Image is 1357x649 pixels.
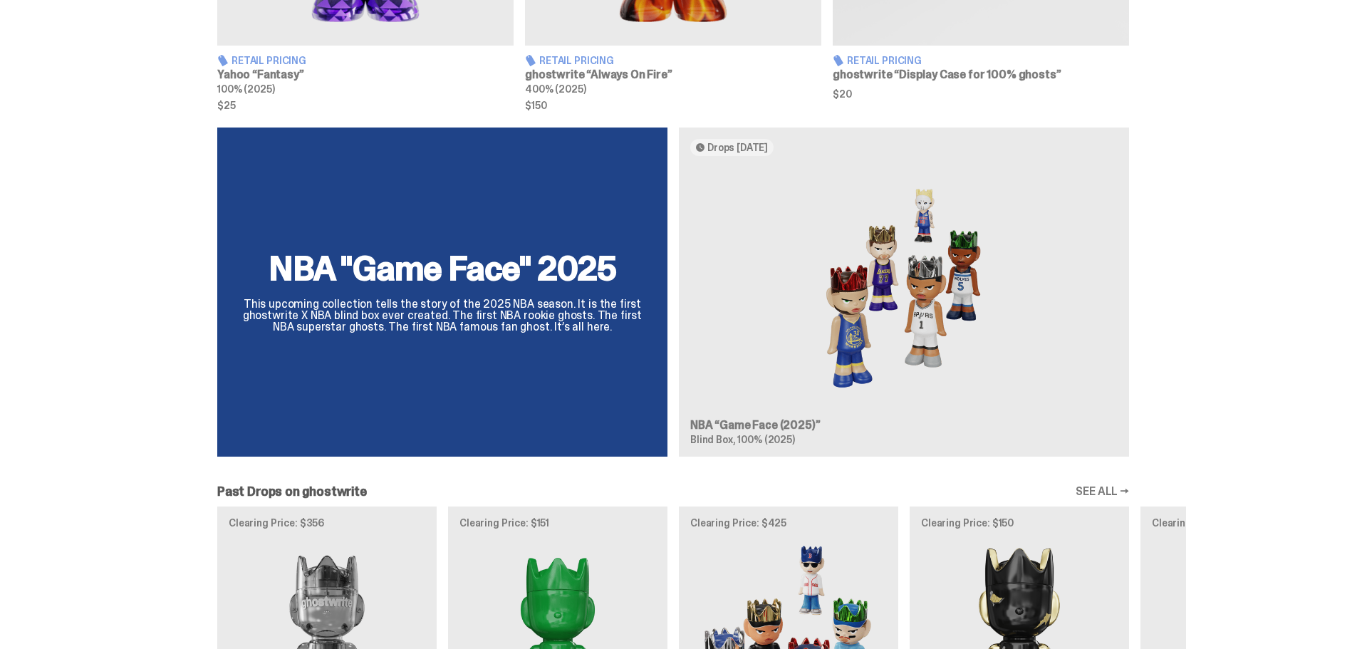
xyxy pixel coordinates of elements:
[234,298,650,333] p: This upcoming collection tells the story of the 2025 NBA season. It is the first ghostwrite X NBA...
[217,69,514,81] h3: Yahoo “Fantasy”
[525,100,821,110] span: $150
[833,69,1129,81] h3: ghostwrite “Display Case for 100% ghosts”
[833,89,1129,99] span: $20
[539,56,614,66] span: Retail Pricing
[217,100,514,110] span: $25
[232,56,306,66] span: Retail Pricing
[217,83,274,95] span: 100% (2025)
[707,142,768,153] span: Drops [DATE]
[459,518,656,528] p: Clearing Price: $151
[690,167,1118,408] img: Game Face (2025)
[229,518,425,528] p: Clearing Price: $356
[1152,518,1348,528] p: Clearing Price: $100
[525,69,821,81] h3: ghostwrite “Always On Fire”
[921,518,1118,528] p: Clearing Price: $150
[847,56,922,66] span: Retail Pricing
[525,83,586,95] span: 400% (2025)
[1076,486,1129,497] a: SEE ALL →
[737,433,794,446] span: 100% (2025)
[690,420,1118,431] h3: NBA “Game Face (2025)”
[217,485,367,498] h2: Past Drops on ghostwrite
[690,518,887,528] p: Clearing Price: $425
[234,251,650,286] h2: NBA "Game Face" 2025
[690,433,736,446] span: Blind Box,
